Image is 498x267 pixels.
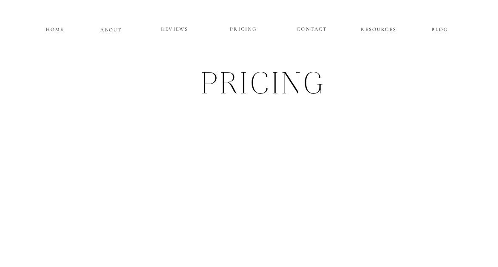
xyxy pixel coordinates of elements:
[150,25,200,34] a: REVIEWS
[45,25,65,32] a: HOME
[74,63,454,108] h1: pRICING
[219,25,269,34] a: PRICING
[421,25,459,32] a: BLOG
[360,25,398,32] a: RESOURCES
[100,25,122,33] a: ABOUT
[297,25,327,32] a: CONTACT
